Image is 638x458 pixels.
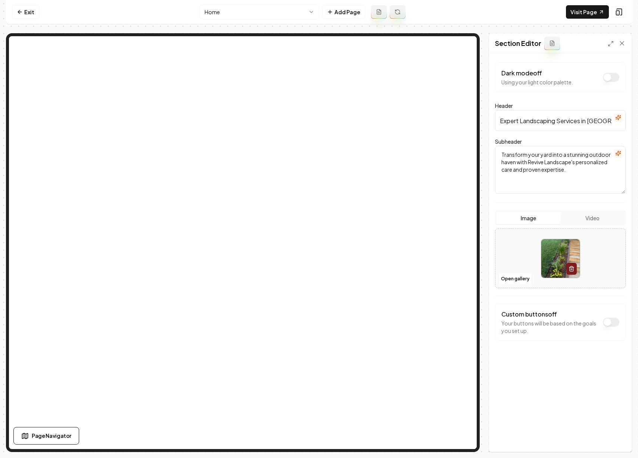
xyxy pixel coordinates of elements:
span: Page Navigator [32,432,71,440]
button: Add admin section prompt [544,37,560,50]
p: Using your light color palette. [501,78,573,86]
button: Open gallery [498,273,532,285]
button: Image [497,212,560,224]
p: Your buttons will be based on the goals you set up. [501,320,599,334]
button: Video [560,212,624,224]
label: Header [495,102,513,109]
button: Add Page [322,5,365,19]
button: Page Navigator [13,427,79,445]
a: Exit [12,5,39,19]
label: Dark mode off [501,69,542,77]
button: Add admin page prompt [371,5,387,19]
h2: Section Editor [495,38,541,49]
button: Regenerate page [390,5,405,19]
label: Subheader [495,138,522,145]
img: image [541,239,580,278]
label: Custom buttons off [501,310,557,318]
input: Header [495,110,626,131]
a: Visit Page [566,5,609,19]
